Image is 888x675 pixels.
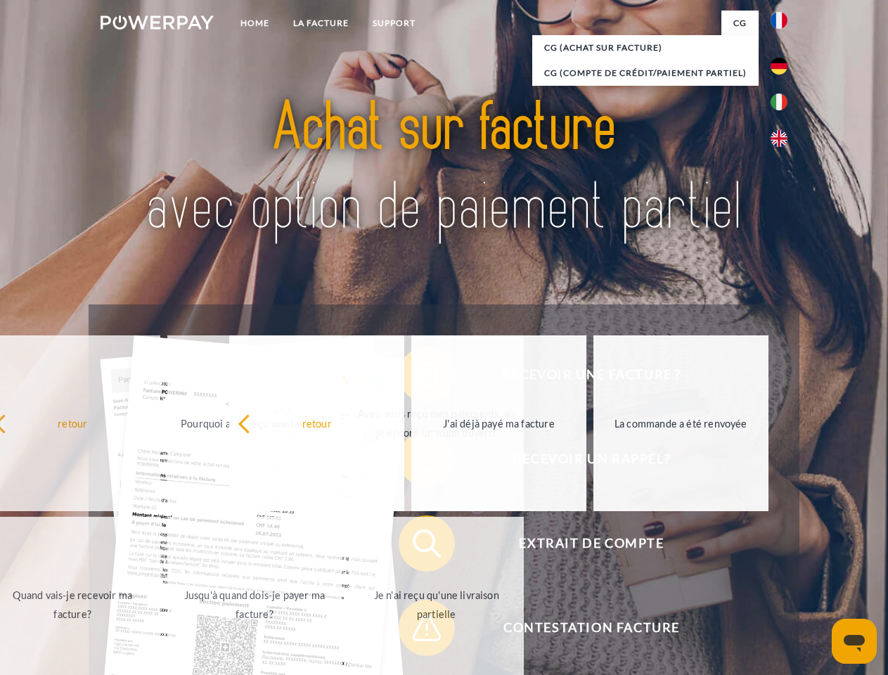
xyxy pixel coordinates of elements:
span: Extrait de compte [419,515,764,572]
div: Pourquoi ai-je reçu une facture? [176,413,334,432]
div: Je n'ai reçu qu'une livraison partielle [357,586,515,624]
button: Extrait de compte [399,515,764,572]
img: en [771,130,787,147]
img: title-powerpay_fr.svg [134,67,754,269]
a: CG (achat sur facture) [532,35,759,60]
a: Support [361,11,427,36]
div: J'ai déjà payé ma facture [420,413,578,432]
img: de [771,58,787,75]
a: CG (Compte de crédit/paiement partiel) [532,60,759,86]
span: Contestation Facture [419,600,764,656]
a: Home [229,11,281,36]
div: retour [238,413,396,432]
img: logo-powerpay-white.svg [101,15,214,30]
img: it [771,94,787,110]
img: fr [771,12,787,29]
button: Contestation Facture [399,600,764,656]
a: LA FACTURE [281,11,361,36]
div: Jusqu'à quand dois-je payer ma facture? [176,586,334,624]
div: La commande a été renvoyée [602,413,760,432]
a: CG [721,11,759,36]
iframe: Bouton de lancement de la fenêtre de messagerie [832,619,877,664]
